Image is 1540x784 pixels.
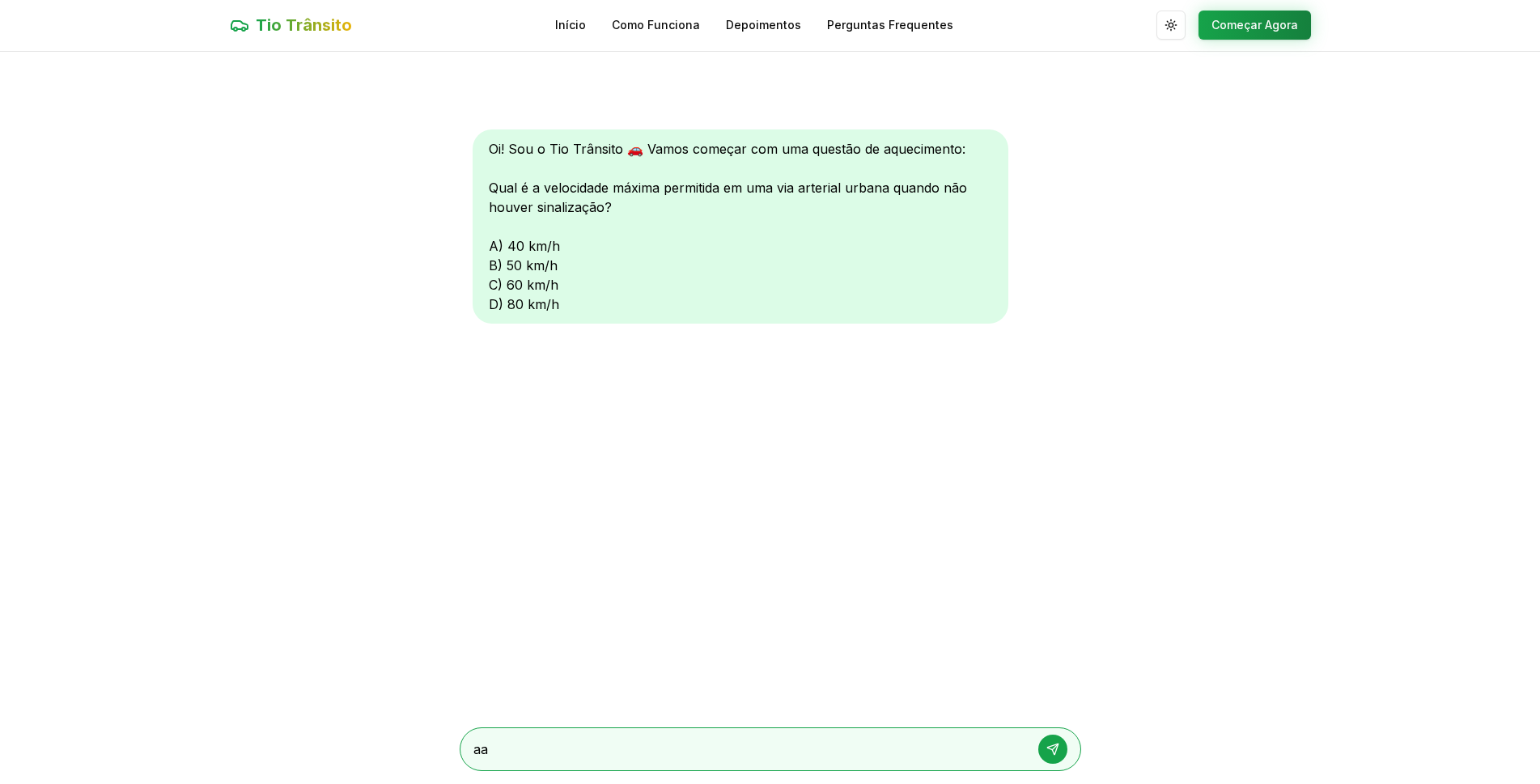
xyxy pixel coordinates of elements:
a: Início [555,17,586,33]
a: Tio Trânsito [230,14,352,36]
button: Começar Agora [1198,11,1311,40]
a: Perguntas Frequentes [827,17,953,33]
div: Oi! Sou o Tio Trânsito 🚗 Vamos começar com uma questão de aquecimento: Qual é a velocidade máxima... [473,129,1008,324]
textarea: aa [473,740,1022,759]
span: Tio Trânsito [256,14,352,36]
a: Depoimentos [726,17,801,33]
a: Como Funciona [612,17,700,33]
